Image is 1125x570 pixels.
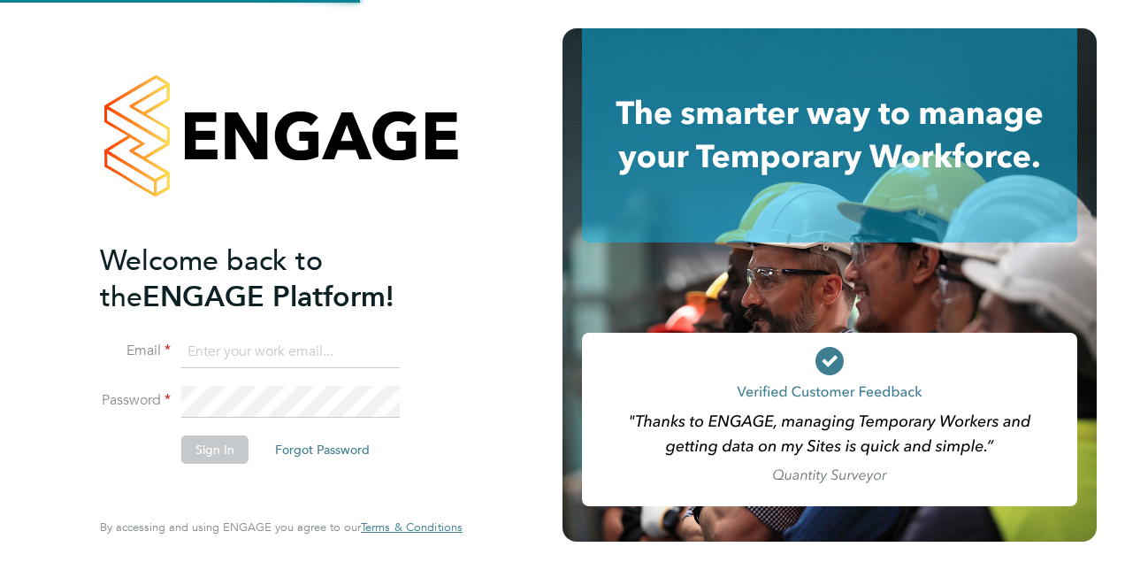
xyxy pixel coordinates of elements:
[100,342,171,360] label: Email
[100,520,463,535] span: By accessing and using ENGAGE you agree to our
[100,391,171,410] label: Password
[361,520,463,535] span: Terms & Conditions
[361,520,463,535] a: Terms & Conditions
[181,336,400,368] input: Enter your work email...
[181,435,249,464] button: Sign In
[261,435,384,464] button: Forgot Password
[100,243,323,314] span: Welcome back to the
[100,243,445,315] h2: ENGAGE Platform!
